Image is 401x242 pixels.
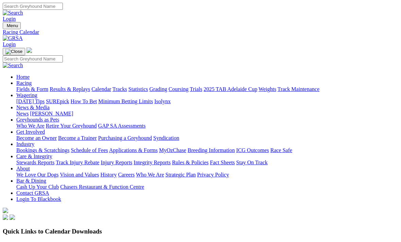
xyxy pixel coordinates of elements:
[50,86,90,92] a: Results & Replays
[98,123,146,129] a: GAP SA Assessments
[16,166,30,171] a: About
[16,190,49,196] a: Contact GRSA
[270,147,292,153] a: Race Safe
[3,62,23,69] img: Search
[30,111,73,116] a: [PERSON_NAME]
[134,160,171,165] a: Integrity Reports
[16,147,69,153] a: Bookings & Scratchings
[16,105,50,110] a: News & Media
[3,16,16,22] a: Login
[16,92,37,98] a: Wagering
[210,160,235,165] a: Fact Sheets
[71,98,97,104] a: How To Bet
[112,86,127,92] a: Tracks
[16,123,398,129] div: Greyhounds as Pets
[16,86,48,92] a: Fields & Form
[153,135,179,141] a: Syndication
[16,135,57,141] a: Become an Owner
[169,86,189,92] a: Coursing
[16,123,45,129] a: Who We Are
[16,184,59,190] a: Cash Up Your Club
[3,41,16,47] a: Login
[159,147,186,153] a: MyOzChase
[204,86,257,92] a: 2025 TAB Adelaide Cup
[3,3,63,10] input: Search
[236,160,267,165] a: Stay On Track
[71,147,108,153] a: Schedule of Fees
[16,80,32,86] a: Racing
[46,123,97,129] a: Retire Your Greyhound
[16,111,29,116] a: News
[98,135,152,141] a: Purchasing a Greyhound
[3,22,21,29] button: Toggle navigation
[7,23,18,28] span: Menu
[10,215,15,220] img: twitter.svg
[16,147,398,153] div: Industry
[197,172,229,178] a: Privacy Policy
[128,86,148,92] a: Statistics
[278,86,319,92] a: Track Maintenance
[188,147,235,153] a: Breeding Information
[172,160,209,165] a: Rules & Policies
[3,55,63,62] input: Search
[150,86,167,92] a: Grading
[3,215,8,220] img: facebook.svg
[27,48,32,53] img: logo-grsa-white.png
[16,111,398,117] div: News & Media
[3,48,25,55] button: Toggle navigation
[91,86,111,92] a: Calendar
[236,147,269,153] a: ICG Outcomes
[16,141,34,147] a: Industry
[101,160,132,165] a: Injury Reports
[259,86,276,92] a: Weights
[118,172,135,178] a: Careers
[16,196,61,202] a: Login To Blackbook
[46,98,69,104] a: SUREpick
[16,160,398,166] div: Care & Integrity
[16,153,52,159] a: Care & Integrity
[16,117,59,123] a: Greyhounds as Pets
[109,147,158,153] a: Applications & Forms
[16,86,398,92] div: Racing
[16,98,398,105] div: Wagering
[165,172,196,178] a: Strategic Plan
[3,10,23,16] img: Search
[58,135,97,141] a: Become a Trainer
[16,135,398,141] div: Get Involved
[98,98,153,104] a: Minimum Betting Limits
[56,160,99,165] a: Track Injury Rebate
[3,29,398,35] a: Racing Calendar
[16,98,45,104] a: [DATE] Tips
[5,49,22,54] img: Close
[60,184,144,190] a: Chasers Restaurant & Function Centre
[16,172,398,178] div: About
[16,172,58,178] a: We Love Our Dogs
[3,208,8,213] img: logo-grsa-white.png
[3,35,23,41] img: GRSA
[100,172,117,178] a: History
[16,160,54,165] a: Stewards Reports
[154,98,171,104] a: Isolynx
[190,86,202,92] a: Trials
[60,172,99,178] a: Vision and Values
[16,74,30,80] a: Home
[16,178,46,184] a: Bar & Dining
[3,228,398,235] h3: Quick Links to Calendar Downloads
[136,172,164,178] a: Who We Are
[16,129,45,135] a: Get Involved
[16,184,398,190] div: Bar & Dining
